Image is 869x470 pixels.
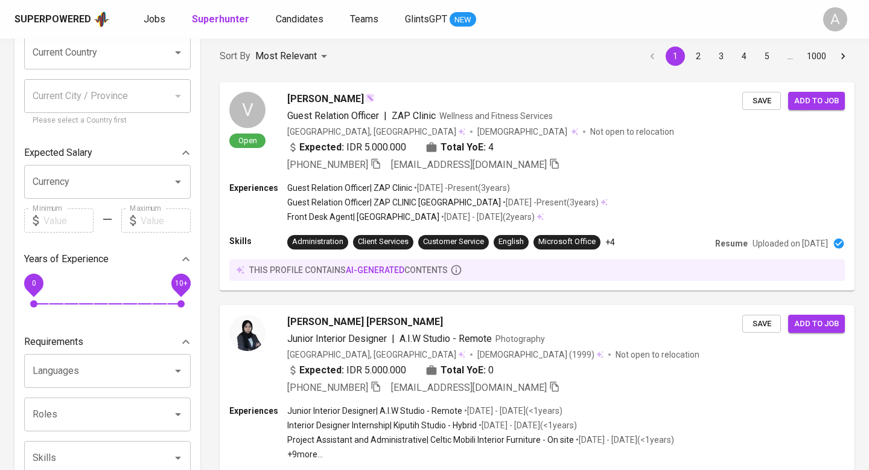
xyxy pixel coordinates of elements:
[405,13,447,25] span: GlintsGPT
[287,92,364,106] span: [PERSON_NAME]
[788,315,845,333] button: Add to job
[14,10,110,28] a: Superpoweredapp logo
[24,335,83,349] p: Requirements
[287,211,439,223] p: Front Desk Agent | [GEOGRAPHIC_DATA]
[170,44,186,61] button: Open
[748,94,775,108] span: Save
[391,382,547,393] span: [EMAIL_ADDRESS][DOMAIN_NAME]
[24,247,191,271] div: Years of Experience
[24,141,191,165] div: Expected Salary
[477,349,569,361] span: [DEMOGRAPHIC_DATA]
[384,109,387,123] span: |
[538,236,596,248] div: Microsoft Office
[255,49,317,63] p: Most Relevant
[488,140,494,155] span: 4
[742,92,781,111] button: Save
[287,349,465,361] div: [GEOGRAPHIC_DATA], [GEOGRAPHIC_DATA]
[287,419,477,431] p: Interior Designer Internship | Kiputih Studio - Hybrid
[292,236,343,248] div: Administration
[439,211,535,223] p: • [DATE] - [DATE] ( 2 years )
[748,317,775,331] span: Save
[823,7,847,31] div: A
[24,330,191,354] div: Requirements
[711,47,731,66] button: Go to page 3
[441,140,486,155] b: Total YoE:
[590,126,674,138] p: Not open to relocation
[170,362,186,379] button: Open
[170,406,186,423] button: Open
[477,419,577,431] p: • [DATE] - [DATE] ( <1 years )
[170,449,186,466] button: Open
[24,252,109,266] p: Years of Experience
[757,47,777,66] button: Go to page 5
[405,12,476,27] a: GlintsGPT NEW
[144,13,165,25] span: Jobs
[833,47,853,66] button: Go to next page
[229,405,287,417] p: Experiences
[450,14,476,26] span: NEW
[31,279,36,288] span: 0
[43,208,94,233] input: Value
[350,12,381,27] a: Teams
[299,363,344,378] b: Expected:
[788,92,845,111] button: Add to job
[423,236,484,248] div: Customer Service
[229,235,287,247] p: Skills
[33,115,182,127] p: Please select a Country first
[501,196,599,208] p: • [DATE] - Present ( 3 years )
[287,333,387,344] span: Junior Interior Designer
[399,333,492,344] span: A.I.W Studio - Remote
[287,140,406,155] div: IDR 5.000.000
[192,12,252,27] a: Superhunter
[392,332,395,346] span: |
[234,135,262,146] span: Open
[391,159,547,170] span: [EMAIL_ADDRESS][DOMAIN_NAME]
[14,13,91,27] div: Superpowered
[276,13,323,25] span: Candidates
[220,82,855,291] a: VOpen[PERSON_NAME]Guest Relation Officer|ZAP ClinicWellness and Fitness Services[GEOGRAPHIC_DATA]...
[641,47,855,66] nav: pagination navigation
[299,140,344,155] b: Expected:
[287,363,406,378] div: IDR 5.000.000
[803,47,830,66] button: Go to page 1000
[287,434,574,446] p: Project Assistant and Administrative | Celtic Mobili Interior Furniture - On site
[287,196,501,208] p: Guest Relation Officer | ZAP CLINIC [GEOGRAPHIC_DATA]
[346,265,404,275] span: AI-generated
[174,279,187,288] span: 10+
[350,13,378,25] span: Teams
[220,49,250,63] p: Sort By
[192,13,249,25] b: Superhunter
[488,363,494,378] span: 0
[229,315,266,351] img: 92afdcd6539d7240ae026ea3e54cb2ad.jpg
[477,349,603,361] div: (1999)
[477,126,569,138] span: [DEMOGRAPHIC_DATA]
[287,315,443,329] span: [PERSON_NAME] [PERSON_NAME]
[249,264,448,276] p: this profile contains contents
[170,173,186,190] button: Open
[392,110,436,121] span: ZAP Clinic
[666,47,685,66] button: page 1
[794,317,839,331] span: Add to job
[715,237,748,249] p: Resume
[229,92,266,128] div: V
[287,126,465,138] div: [GEOGRAPHIC_DATA], [GEOGRAPHIC_DATA]
[498,236,524,248] div: English
[753,237,828,249] p: Uploaded on [DATE]
[287,182,412,194] p: Guest Relation Officer | ZAP Clinic
[365,93,375,103] img: magic_wand.svg
[287,159,368,170] span: [PHONE_NUMBER]
[616,349,699,361] p: Not open to relocation
[780,50,800,62] div: …
[689,47,708,66] button: Go to page 2
[287,448,674,460] p: +9 more ...
[94,10,110,28] img: app logo
[495,334,545,344] span: Photography
[439,111,553,121] span: Wellness and Fitness Services
[229,182,287,194] p: Experiences
[287,382,368,393] span: [PHONE_NUMBER]
[794,94,839,108] span: Add to job
[141,208,191,233] input: Value
[605,236,615,248] p: +4
[276,12,326,27] a: Candidates
[441,363,486,378] b: Total YoE:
